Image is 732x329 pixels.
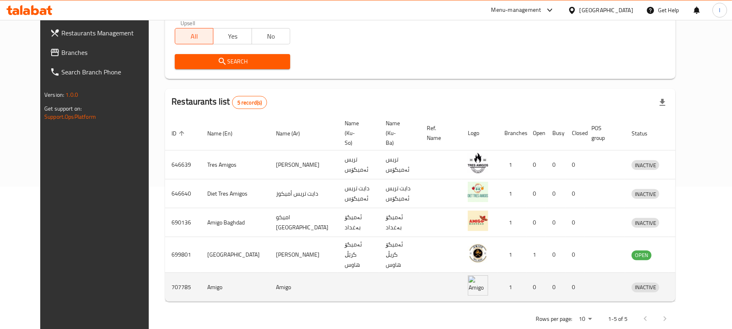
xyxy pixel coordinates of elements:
[345,118,369,148] span: Name (Ku-So)
[175,54,290,69] button: Search
[165,237,201,273] td: 699801
[468,275,488,296] img: Amigo
[175,28,213,44] button: All
[201,179,269,208] td: Diet Tres Amigos
[276,129,311,138] span: Name (Ar)
[565,208,585,237] td: 0
[526,237,546,273] td: 1
[565,273,585,302] td: 0
[498,116,526,150] th: Branches
[608,314,628,324] p: 1-5 of 5
[565,237,585,273] td: 0
[217,31,248,42] span: Yes
[536,314,572,324] p: Rows per page:
[43,43,163,62] a: Branches
[44,89,64,100] span: Version:
[576,313,595,325] div: Rows per page:
[498,179,526,208] td: 1
[468,211,488,231] img: Amigo Baghdad
[546,237,565,273] td: 0
[178,31,210,42] span: All
[172,129,187,138] span: ID
[201,150,269,179] td: Tres Amigos
[201,208,269,237] td: Amigo Baghdad
[180,20,195,26] label: Upsell
[65,89,78,100] span: 1.0.0
[461,116,498,150] th: Logo
[498,208,526,237] td: 1
[491,5,541,15] div: Menu-management
[269,150,338,179] td: [PERSON_NAME]
[44,111,96,122] a: Support.OpsPlatform
[719,6,720,15] span: l
[526,179,546,208] td: 0
[632,190,659,199] span: INACTIVE
[498,150,526,179] td: 1
[181,57,284,67] span: Search
[498,237,526,273] td: 1
[43,23,163,43] a: Restaurants Management
[165,179,201,208] td: 646640
[43,62,163,82] a: Search Branch Phone
[338,179,379,208] td: دایت تریس ئەمیگۆس
[632,251,652,260] span: OPEN
[232,96,267,109] div: Total records count
[526,150,546,179] td: 0
[232,99,267,107] span: 5 record(s)
[207,129,243,138] span: Name (En)
[61,48,156,57] span: Branches
[213,28,252,44] button: Yes
[669,116,697,150] th: Action
[338,208,379,237] td: ئەمیگۆ بەغداد
[165,116,697,302] table: enhanced table
[632,129,658,138] span: Status
[61,67,156,77] span: Search Branch Phone
[44,103,82,114] span: Get support on:
[269,273,338,302] td: Amigo
[201,237,269,273] td: [GEOGRAPHIC_DATA]
[546,150,565,179] td: 0
[591,123,615,143] span: POS group
[526,273,546,302] td: 0
[632,160,659,170] div: INACTIVE
[632,283,659,292] span: INACTIVE
[632,218,659,228] span: INACTIVE
[252,28,290,44] button: No
[546,208,565,237] td: 0
[565,179,585,208] td: 0
[565,116,585,150] th: Closed
[546,179,565,208] td: 0
[338,237,379,273] td: ئەمیگۆ گرێڵ هاوس
[386,118,411,148] span: Name (Ku-Ba)
[165,273,201,302] td: 707785
[468,182,488,202] img: Diet Tres Amigos
[201,273,269,302] td: Amigo
[546,116,565,150] th: Busy
[165,208,201,237] td: 690136
[61,28,156,38] span: Restaurants Management
[468,153,488,173] img: Tres Amigos
[526,116,546,150] th: Open
[338,150,379,179] td: تریس ئەمیگۆس
[580,6,633,15] div: [GEOGRAPHIC_DATA]
[546,273,565,302] td: 0
[653,93,672,112] div: Export file
[172,96,267,109] h2: Restaurants list
[498,273,526,302] td: 1
[269,237,338,273] td: [PERSON_NAME]
[269,208,338,237] td: اميكو [GEOGRAPHIC_DATA]
[269,179,338,208] td: دايت تريس أميكوز
[632,161,659,170] span: INACTIVE
[379,179,420,208] td: دایت تریس ئەمیگۆس
[379,150,420,179] td: تریس ئەمیگۆس
[468,243,488,264] img: Amigo Grill House
[165,150,201,179] td: 646639
[526,208,546,237] td: 0
[255,31,287,42] span: No
[427,123,452,143] span: Ref. Name
[379,237,420,273] td: ئەمیگۆ گریڵ هاوس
